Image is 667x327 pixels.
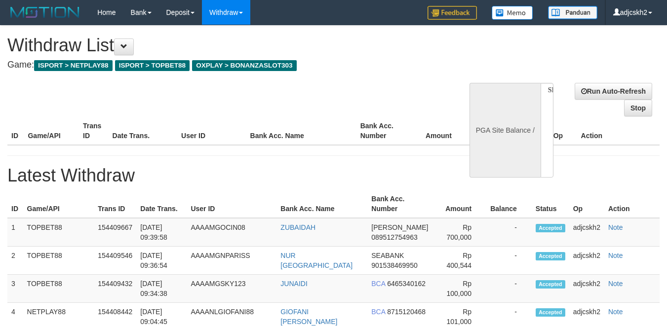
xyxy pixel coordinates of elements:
td: [DATE] 09:34:38 [136,275,187,303]
a: GIOFANI [PERSON_NAME] [280,308,337,326]
th: ID [7,190,23,218]
th: Amount [411,117,467,145]
span: Accepted [536,224,565,232]
span: SEABANK [371,252,404,259]
td: adjcskh2 [569,275,604,303]
td: 154409546 [94,247,136,275]
th: User ID [187,190,276,218]
td: Rp 100,000 [433,275,486,303]
span: 901538469950 [371,261,417,269]
th: Status [532,190,569,218]
img: MOTION_logo.png [7,5,82,20]
td: 1 [7,218,23,247]
td: 2 [7,247,23,275]
td: - [486,247,532,275]
a: JUNAIDI [280,280,307,288]
span: ISPORT > TOPBET88 [115,60,190,71]
td: Rp 700,000 [433,218,486,247]
td: AAAAMGOCIN08 [187,218,276,247]
td: 3 [7,275,23,303]
th: Game/API [23,190,94,218]
th: Balance [486,190,532,218]
th: Game/API [24,117,79,145]
th: Op [549,117,577,145]
td: AAAAMGSKY123 [187,275,276,303]
th: Action [577,117,660,145]
td: - [486,218,532,247]
th: Bank Acc. Name [246,117,356,145]
img: panduan.png [548,6,597,19]
span: BCA [371,280,385,288]
a: Stop [624,100,652,116]
h1: Withdraw List [7,36,435,55]
th: Bank Acc. Number [356,117,412,145]
span: ISPORT > NETPLAY88 [34,60,113,71]
a: Note [608,280,623,288]
a: Note [608,223,623,231]
div: PGA Site Balance / [470,83,541,178]
th: Date Trans. [136,190,187,218]
span: Accepted [536,280,565,289]
a: Note [608,252,623,259]
span: [PERSON_NAME] [371,223,428,231]
th: Bank Acc. Name [276,190,367,218]
td: adjcskh2 [569,218,604,247]
td: - [486,275,532,303]
img: Feedback.jpg [428,6,477,20]
span: 8715120468 [387,308,426,316]
th: Date Trans. [109,117,177,145]
td: [DATE] 09:36:54 [136,247,187,275]
h1: Latest Withdraw [7,166,660,185]
td: TOPBET88 [23,275,94,303]
td: AAAAMGNPARISS [187,247,276,275]
td: TOPBET88 [23,218,94,247]
th: Trans ID [94,190,136,218]
th: ID [7,117,24,145]
img: Button%20Memo.svg [492,6,533,20]
th: Bank Acc. Number [367,190,433,218]
a: NUR [GEOGRAPHIC_DATA] [280,252,353,269]
a: Note [608,308,623,316]
a: Run Auto-Refresh [575,83,652,100]
td: 154409432 [94,275,136,303]
th: Op [569,190,604,218]
a: ZUBAIDAH [280,223,315,231]
td: TOPBET88 [23,247,94,275]
h4: Game: [7,60,435,70]
td: [DATE] 09:39:58 [136,218,187,247]
th: User ID [177,117,246,145]
th: Trans ID [79,117,109,145]
span: Accepted [536,308,565,317]
span: 089512754963 [371,233,417,241]
span: Accepted [536,252,565,260]
th: Balance [467,117,517,145]
span: OXPLAY > BONANZASLOT303 [192,60,297,71]
td: Rp 400,544 [433,247,486,275]
span: 6465340162 [387,280,426,288]
span: BCA [371,308,385,316]
th: Action [604,190,660,218]
td: adjcskh2 [569,247,604,275]
td: 154409667 [94,218,136,247]
th: Amount [433,190,486,218]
